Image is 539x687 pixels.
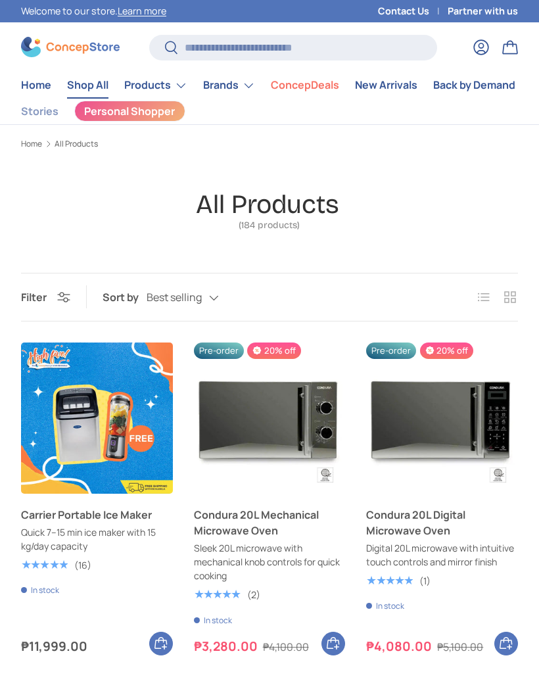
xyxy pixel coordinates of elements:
a: Carrier Portable Ice Maker [21,507,173,523]
span: Filter [21,290,47,304]
h1: All Products [196,189,339,220]
a: Carrier Portable Ice Maker [21,343,173,494]
img: ConcepStore [21,37,120,57]
summary: Brands [195,72,263,99]
a: Stories [21,99,59,124]
nav: Secondary [21,99,518,124]
label: Sort by [103,289,147,305]
a: ConcepDeals [271,72,339,98]
span: Pre-order [194,343,244,359]
span: Pre-order [366,343,416,359]
a: Condura 20L Digital Microwave Oven [366,507,518,538]
span: 20% off [247,343,300,359]
a: Back by Demand [433,72,515,98]
a: Partner with us [448,4,518,18]
a: Home [21,140,42,148]
a: Condura 20L Digital Microwave Oven [366,343,518,494]
nav: Breadcrumbs [21,138,518,150]
button: Best selling [147,286,245,309]
a: New Arrivals [355,72,417,98]
span: (184 products) [196,221,342,230]
span: Personal Shopper [84,106,175,116]
a: Home [21,72,51,98]
a: Brands [203,72,255,99]
span: 20% off [420,343,473,359]
span: Best selling [147,291,202,304]
a: All Products [55,140,98,148]
a: Condura 20L Mechanical Microwave Oven [194,343,346,494]
button: Filter [21,290,70,304]
a: Condura 20L Mechanical Microwave Oven [194,507,346,538]
a: Products [124,72,187,99]
p: Welcome to our store. [21,4,166,18]
nav: Primary [21,72,518,99]
a: Learn more [118,5,166,17]
summary: Products [116,72,195,99]
a: Contact Us [378,4,448,18]
a: Personal Shopper [74,101,185,122]
a: Shop All [67,72,108,98]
